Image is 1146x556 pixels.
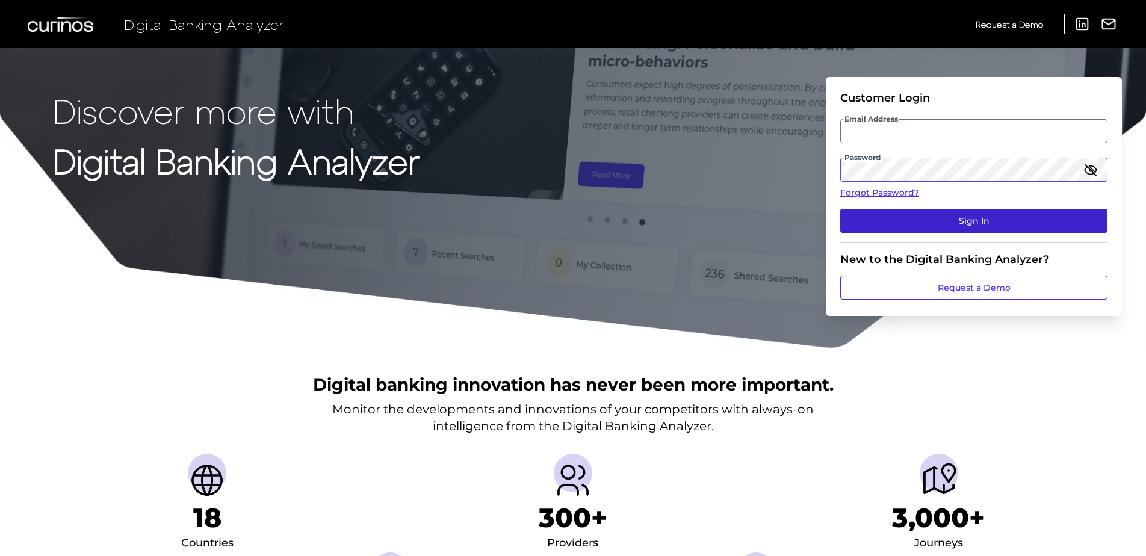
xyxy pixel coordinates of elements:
[53,91,420,129] p: Discover more with
[892,502,985,534] h1: 3,000+
[181,534,234,553] div: Countries
[547,534,598,553] div: Providers
[976,19,1043,29] span: Request a Demo
[843,153,882,162] span: Password
[840,253,1107,266] div: New to the Digital Banking Analyzer?
[539,502,607,534] h1: 300+
[332,401,814,434] p: Monitor the developments and innovations of your competitors with always-on intelligence from the...
[28,17,95,32] img: Curinos
[914,534,963,553] div: Journeys
[313,373,834,396] h2: Digital banking innovation has never been more important.
[53,140,420,181] strong: Digital Banking Analyzer
[840,91,1107,105] div: Customer Login
[840,187,1107,199] a: Forgot Password?
[920,461,958,499] img: Journeys
[840,276,1107,300] a: Request a Demo
[840,209,1107,233] button: Sign In
[193,502,221,534] h1: 18
[554,461,592,499] img: Providers
[976,14,1043,34] a: Request a Demo
[843,114,899,124] span: Email Address
[188,461,226,499] img: Countries
[124,16,284,33] span: Digital Banking Analyzer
